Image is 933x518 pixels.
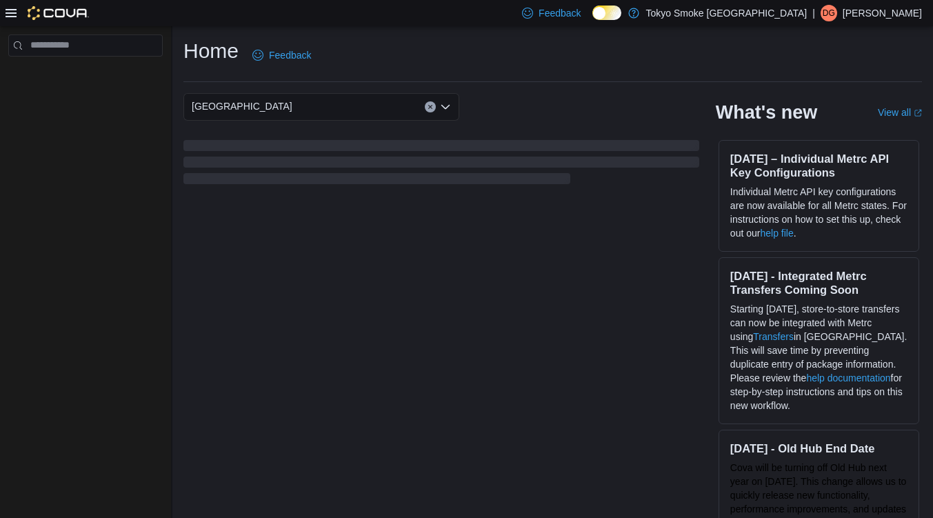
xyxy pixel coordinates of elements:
[646,5,807,21] p: Tokyo Smoke [GEOGRAPHIC_DATA]
[8,59,163,92] nav: Complex example
[183,143,699,187] span: Loading
[183,37,239,65] h1: Home
[753,331,794,342] a: Transfers
[843,5,922,21] p: [PERSON_NAME]
[823,5,835,21] span: DG
[760,228,793,239] a: help file
[730,441,907,455] h3: [DATE] - Old Hub End Date
[247,41,317,69] a: Feedback
[730,152,907,179] h3: [DATE] – Individual Metrc API Key Configurations
[192,98,292,114] span: [GEOGRAPHIC_DATA]
[806,372,890,383] a: help documentation
[812,5,815,21] p: |
[592,6,621,20] input: Dark Mode
[269,48,311,62] span: Feedback
[730,269,907,297] h3: [DATE] - Integrated Metrc Transfers Coming Soon
[914,109,922,117] svg: External link
[425,101,436,112] button: Clear input
[440,101,451,112] button: Open list of options
[730,302,907,412] p: Starting [DATE], store-to-store transfers can now be integrated with Metrc using in [GEOGRAPHIC_D...
[878,107,922,118] a: View allExternal link
[716,101,817,123] h2: What's new
[28,6,89,20] img: Cova
[539,6,581,20] span: Feedback
[730,185,907,240] p: Individual Metrc API key configurations are now available for all Metrc states. For instructions ...
[821,5,837,21] div: Damien Geehan-Hearn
